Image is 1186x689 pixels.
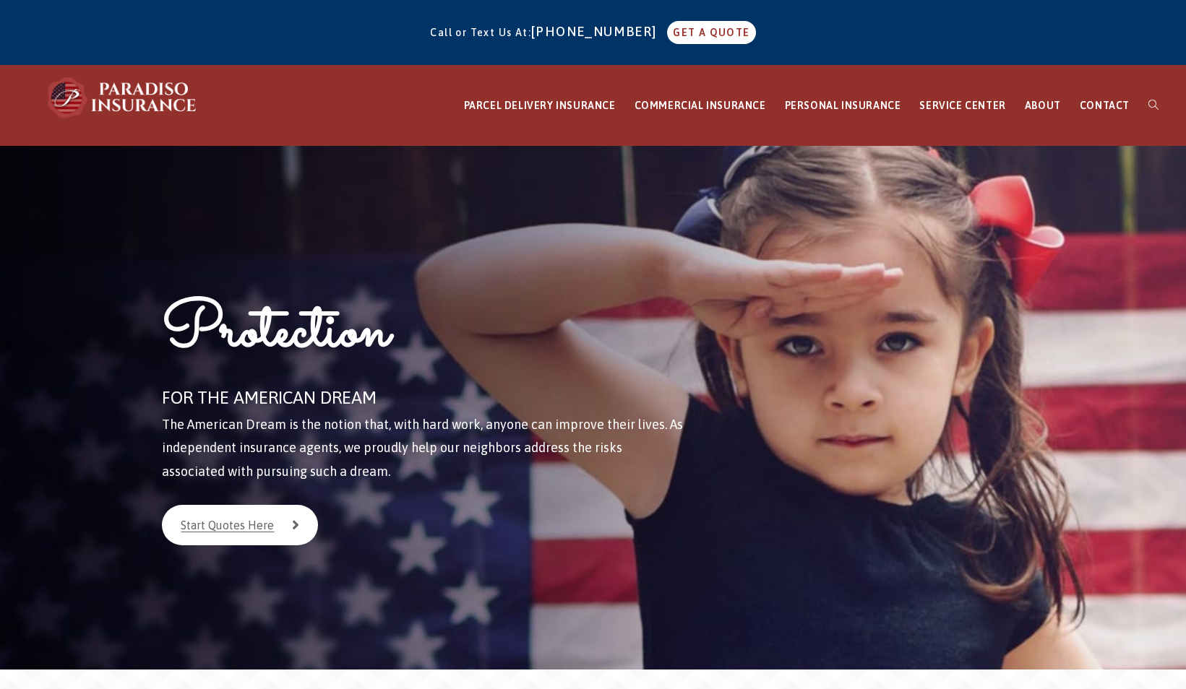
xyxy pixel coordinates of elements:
span: FOR THE AMERICAN DREAM [162,388,377,407]
span: ABOUT [1025,100,1061,111]
a: ABOUT [1015,66,1070,146]
span: SERVICE CENTER [919,100,1005,111]
span: CONTACT [1080,100,1130,111]
a: PARCEL DELIVERY INSURANCE [455,66,625,146]
a: COMMERCIAL INSURANCE [625,66,775,146]
h1: Protection [162,290,685,382]
a: GET A QUOTE [667,21,755,44]
span: PARCEL DELIVERY INSURANCE [464,100,616,111]
span: COMMERCIAL INSURANCE [635,100,766,111]
span: Call or Text Us At: [430,27,531,38]
a: CONTACT [1070,66,1139,146]
span: The American Dream is the notion that, with hard work, anyone can improve their lives. As indepen... [162,417,683,479]
a: Start Quotes Here [162,505,318,545]
a: [PHONE_NUMBER] [531,24,664,39]
a: PERSONAL INSURANCE [775,66,911,146]
img: Paradiso Insurance [43,76,202,119]
a: SERVICE CENTER [910,66,1015,146]
span: PERSONAL INSURANCE [785,100,901,111]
